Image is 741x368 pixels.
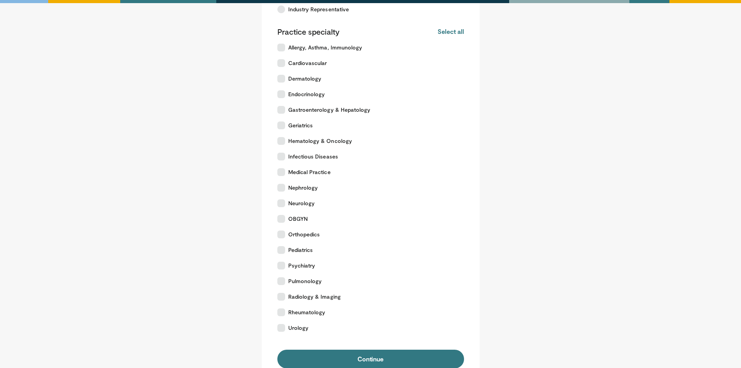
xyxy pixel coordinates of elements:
[288,246,313,254] span: Pediatrics
[288,308,326,316] span: Rheumatology
[288,90,325,98] span: Endocrinology
[288,199,315,207] span: Neurology
[288,137,352,145] span: Hematology & Oncology
[277,26,340,37] p: Practice specialty
[288,153,338,160] span: Infectious Diseases
[288,44,363,51] span: Allergy, Asthma, Immunology
[438,27,464,36] button: Select all
[288,168,331,176] span: Medical Practice
[288,215,308,223] span: OBGYN
[288,184,318,192] span: Nephrology
[288,277,322,285] span: Pulmonology
[288,59,327,67] span: Cardiovascular
[288,75,322,83] span: Dermatology
[288,5,349,13] span: Industry Representative
[288,121,313,129] span: Geriatrics
[288,106,371,114] span: Gastroenterology & Hepatology
[288,324,309,332] span: Urology
[288,262,315,269] span: Psychiatry
[288,293,341,301] span: Radiology & Imaging
[288,231,320,238] span: Orthopedics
